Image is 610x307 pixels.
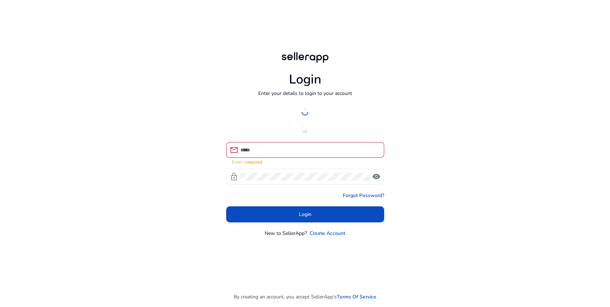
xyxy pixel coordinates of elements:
span: Login [299,211,311,218]
strong: required [246,159,262,165]
span: lock [230,172,238,181]
mat-error: Email is [232,158,378,165]
a: Forgot Password? [343,192,384,199]
span: visibility [372,172,381,181]
p: or [226,127,384,135]
a: Terms Of Service [337,293,376,301]
a: Create Account [310,230,345,237]
span: mail [230,146,238,154]
h1: Login [289,72,321,87]
p: Enter your details to login to your account [258,90,352,97]
p: New to SellerApp? [265,230,307,237]
button: Login [226,206,384,222]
